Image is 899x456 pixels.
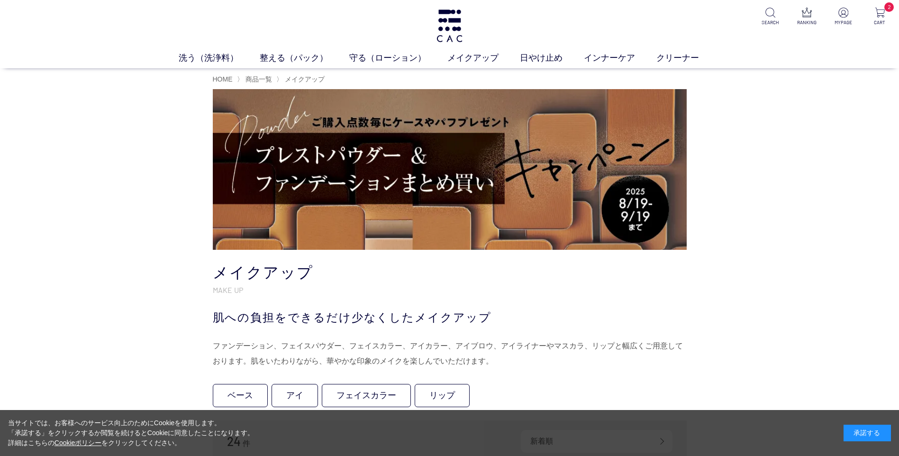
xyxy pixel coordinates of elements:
[54,439,102,447] a: Cookieポリシー
[795,19,818,26] p: RANKING
[584,52,656,64] a: インナーケア
[272,384,318,407] a: アイ
[884,2,894,12] span: 2
[447,52,520,64] a: メイクアップ
[322,384,411,407] a: フェイスカラー
[179,52,260,64] a: 洗う（洗浄料）
[8,418,254,448] div: 当サイトでは、お客様へのサービス向上のためにCookieを使用します。 「承諾する」をクリックするか閲覧を続けるとCookieに同意したことになります。 詳細はこちらの をクリックしてください。
[285,75,325,83] span: メイクアップ
[244,75,272,83] a: 商品一覧
[759,8,782,26] a: SEARCH
[415,384,470,407] a: リップ
[213,75,233,83] a: HOME
[260,52,349,64] a: 整える（パック）
[832,19,855,26] p: MYPAGE
[213,309,687,326] div: 肌への負担をできるだけ少なくしたメイクアップ
[656,52,720,64] a: クリーナー
[213,285,687,295] p: MAKE UP
[759,19,782,26] p: SEARCH
[245,75,272,83] span: 商品一覧
[213,338,687,369] div: ファンデーション、フェイスパウダー、フェイスカラー、アイカラー、アイブロウ、アイライナーやマスカラ、リップと幅広くご用意しております。肌をいたわりながら、華やかな印象のメイクを楽しんでいただけます。
[349,52,447,64] a: 守る（ローション）
[844,425,891,441] div: 承諾する
[237,75,274,84] li: 〉
[868,19,891,26] p: CART
[213,384,268,407] a: ベース
[213,263,687,283] h1: メイクアップ
[868,8,891,26] a: 2 CART
[276,75,327,84] li: 〉
[283,75,325,83] a: メイクアップ
[520,52,584,64] a: 日やけ止め
[435,9,464,42] img: logo
[832,8,855,26] a: MYPAGE
[795,8,818,26] a: RANKING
